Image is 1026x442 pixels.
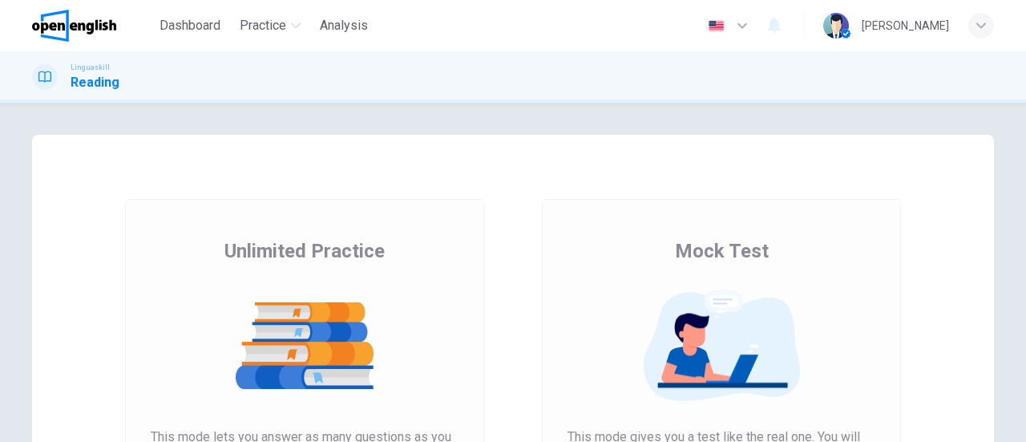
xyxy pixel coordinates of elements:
[675,238,769,264] span: Mock Test
[313,11,374,40] button: Analysis
[153,11,227,40] button: Dashboard
[71,73,119,92] h1: Reading
[823,13,849,39] img: Profile picture
[32,10,116,42] img: OpenEnglish logo
[224,238,385,264] span: Unlimited Practice
[320,16,368,35] span: Analysis
[32,10,153,42] a: OpenEnglish logo
[233,11,307,40] button: Practice
[240,16,286,35] span: Practice
[706,20,726,32] img: en
[160,16,220,35] span: Dashboard
[862,16,949,35] div: [PERSON_NAME]
[71,62,110,73] span: Linguaskill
